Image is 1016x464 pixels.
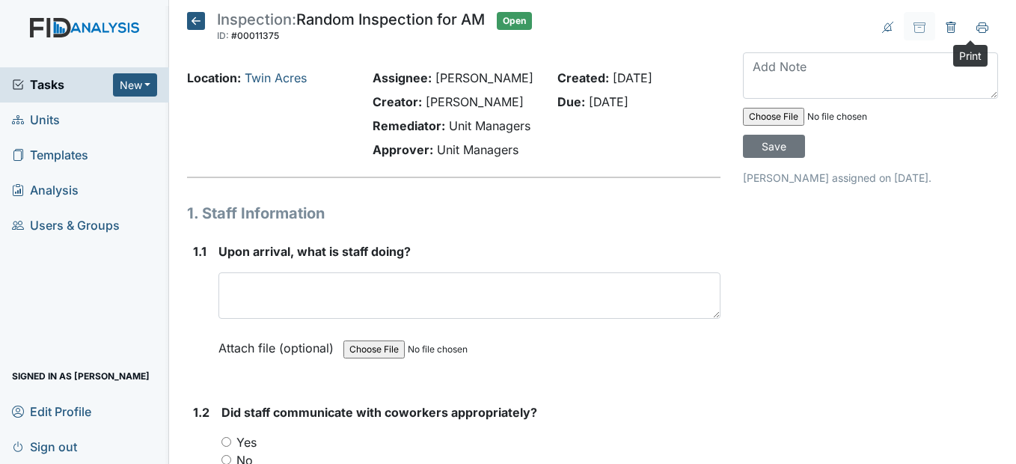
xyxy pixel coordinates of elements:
strong: Due: [557,94,585,109]
strong: Created: [557,70,609,85]
span: Open [497,12,532,30]
span: Users & Groups [12,214,120,237]
span: Sign out [12,435,77,458]
label: Attach file (optional) [218,331,340,357]
span: Inspection: [217,10,296,28]
strong: Approver: [373,142,433,157]
label: Yes [236,433,257,451]
span: Edit Profile [12,400,91,423]
span: ID: [217,30,229,41]
button: New [113,73,158,97]
input: Yes [221,437,231,447]
span: Unit Managers [449,118,530,133]
label: 1.1 [193,242,206,260]
span: [PERSON_NAME] [426,94,524,109]
strong: Assignee: [373,70,432,85]
span: [DATE] [613,70,652,85]
span: Unit Managers [437,142,518,157]
label: 1.2 [193,403,209,421]
strong: Location: [187,70,241,85]
a: Tasks [12,76,113,94]
h1: 1. Staff Information [187,202,720,225]
span: Templates [12,144,88,167]
span: Analysis [12,179,79,202]
span: [DATE] [589,94,628,109]
strong: Remediator: [373,118,445,133]
span: Did staff communicate with coworkers appropriately? [221,405,537,420]
div: Print [953,45,988,67]
div: Random Inspection for AM [217,12,485,45]
span: #00011375 [231,30,279,41]
p: [PERSON_NAME] assigned on [DATE]. [743,170,998,186]
strong: Creator: [373,94,422,109]
span: Units [12,109,60,132]
input: Save [743,135,805,158]
a: Twin Acres [245,70,307,85]
span: Upon arrival, what is staff doing? [218,244,411,259]
span: [PERSON_NAME] [435,70,533,85]
span: Signed in as [PERSON_NAME] [12,364,150,388]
